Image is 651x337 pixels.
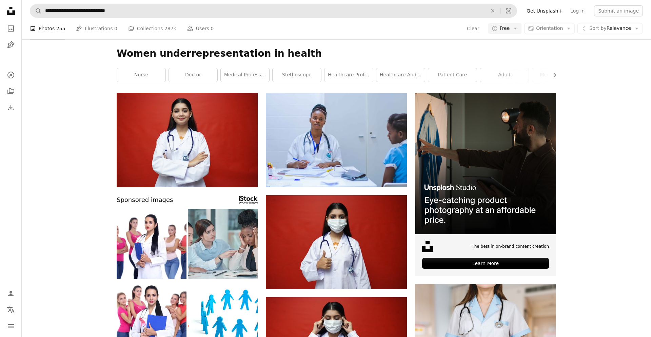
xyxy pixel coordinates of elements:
img: a woman in a white coat [117,93,258,187]
button: Orientation [524,23,575,34]
a: healthcare professional [324,68,373,82]
h1: Women underrepresentation in health [117,48,556,60]
a: nurse [117,68,165,82]
span: The best in on-brand content creation [472,244,549,249]
button: Sort byRelevance [577,23,643,34]
a: Users 0 [187,18,214,39]
img: breast cancer awareness health concept. [117,209,186,279]
img: file-1631678316303-ed18b8b5cb9cimage [422,241,433,252]
span: Orientation [536,25,563,31]
a: Collections 287k [128,18,176,39]
img: doctor sitting at the table in front of girl [266,93,407,187]
a: a woman in a white coat [117,137,258,143]
a: Explore [4,68,18,82]
a: Collections [4,85,18,98]
a: Photos [4,22,18,35]
span: 0 [211,25,214,32]
a: Home — Unsplash [4,4,18,19]
button: Menu [4,319,18,333]
a: The best in on-brand content creationLearn More [415,93,556,276]
img: a doctor with a stethoscope around her neck [266,195,407,289]
div: Learn More [422,258,549,269]
a: doctor sitting at the table in front of girl [266,137,407,143]
a: healthcare and medicine [376,68,425,82]
a: medical professional [221,68,269,82]
a: Log in / Sign up [4,287,18,300]
button: Clear [467,23,480,34]
a: Log in [566,5,589,16]
button: Language [4,303,18,317]
a: doctor [169,68,217,82]
a: patient care [428,68,477,82]
a: Illustrations [4,38,18,52]
a: Get Unsplash+ [522,5,566,16]
a: Illustrations 0 [76,18,117,39]
img: file-1715714098234-25b8b4e9d8faimage [415,93,556,234]
a: adult [480,68,529,82]
a: Download History [4,101,18,114]
button: Clear [485,4,500,17]
span: Relevance [589,25,631,32]
span: 0 [114,25,117,32]
button: Submit an image [594,5,643,16]
form: Find visuals sitewide [30,4,517,18]
img: Headache, stress and support with a business black woman suffering from burnout while colleagues ... [188,209,258,279]
span: 287k [164,25,176,32]
a: a doctor with a stethoscope around her neck [266,239,407,245]
span: Sort by [589,25,606,31]
button: Free [488,23,522,34]
span: Free [500,25,510,32]
a: stethoscope [273,68,321,82]
span: Sponsored images [117,195,173,205]
button: scroll list to the right [548,68,556,82]
a: medical clinic [532,68,580,82]
button: Search Unsplash [30,4,42,17]
button: Visual search [500,4,517,17]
